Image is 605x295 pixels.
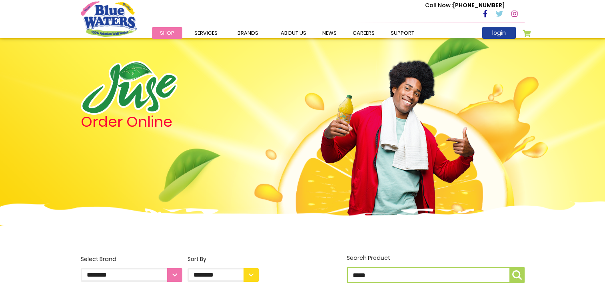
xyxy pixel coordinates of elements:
[188,255,259,263] div: Sort By
[314,27,345,39] a: News
[383,27,422,39] a: support
[81,255,182,282] label: Select Brand
[509,267,525,283] button: Search Product
[273,27,314,39] a: about us
[347,254,525,283] label: Search Product
[345,27,383,39] a: careers
[319,46,475,217] img: man.png
[425,1,453,9] span: Call Now :
[512,270,522,280] img: search-icon.png
[188,268,259,282] select: Sort By
[81,268,182,282] select: Select Brand
[81,61,178,115] img: logo
[81,115,259,129] h4: Order Online
[81,1,137,36] a: store logo
[238,29,258,37] span: Brands
[347,267,525,283] input: Search Product
[425,1,505,10] p: [PHONE_NUMBER]
[160,29,174,37] span: Shop
[482,27,516,39] a: login
[194,29,218,37] span: Services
